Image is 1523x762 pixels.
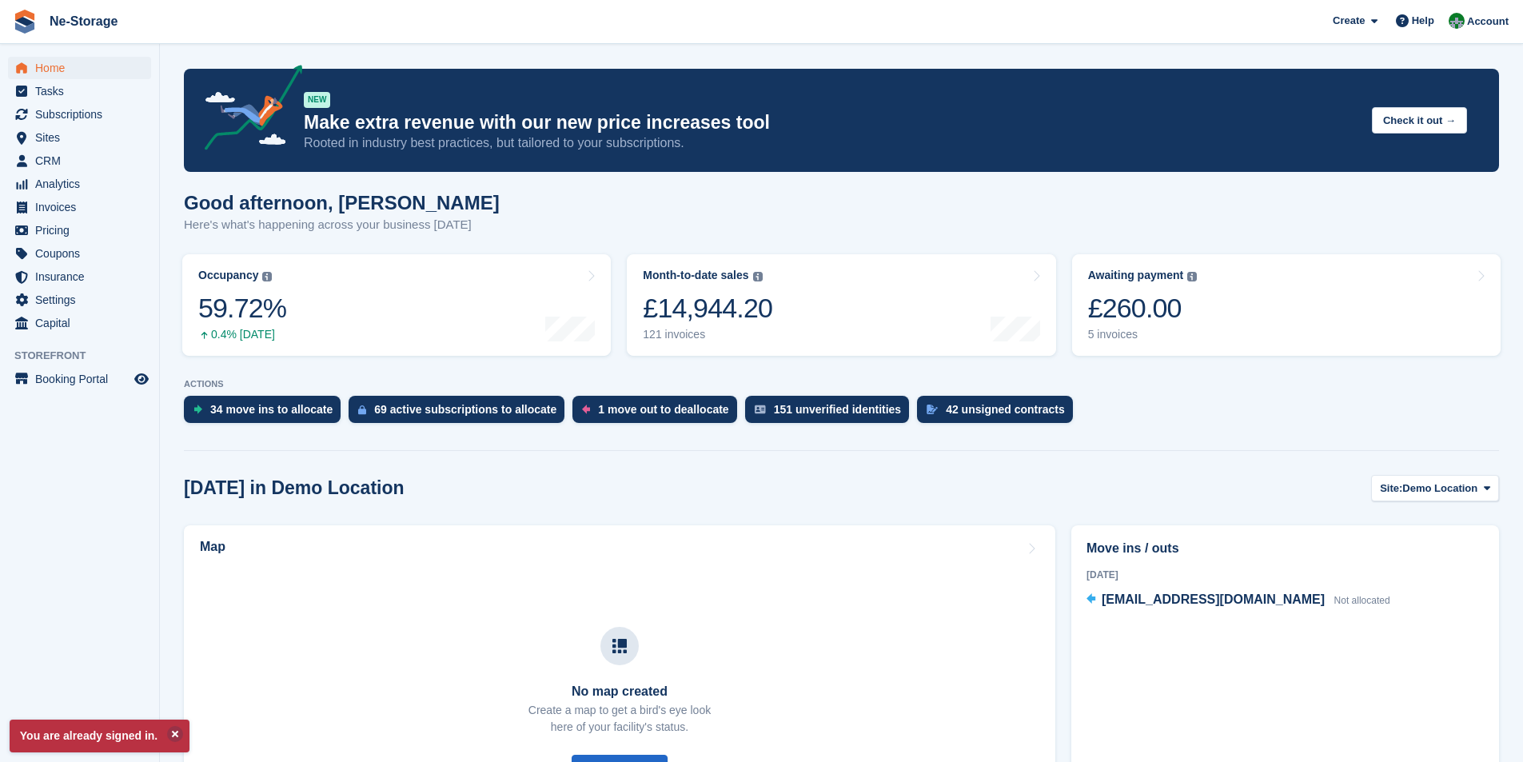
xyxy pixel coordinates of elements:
span: Insurance [35,265,131,288]
button: Site: Demo Location [1371,475,1499,501]
span: Not allocated [1334,595,1390,606]
h2: Map [200,540,225,554]
img: move_outs_to_deallocate_icon-f764333ba52eb49d3ac5e1228854f67142a1ed5810a6f6cc68b1a99e826820c5.svg [582,405,590,414]
p: You are already signed in. [10,720,189,752]
div: Month-to-date sales [643,269,748,282]
a: 34 move ins to allocate [184,396,349,431]
a: menu [8,242,151,265]
img: icon-info-grey-7440780725fd019a000dd9b08b2336e03edf1995a4989e88bcd33f0948082b44.svg [753,272,763,281]
span: CRM [35,150,131,172]
div: Occupancy [198,269,258,282]
button: Check it out → [1372,107,1467,134]
img: verify_identity-adf6edd0f0f0b5bbfe63781bf79b02c33cf7c696d77639b501bdc392416b5a36.svg [755,405,766,414]
img: move_ins_to_allocate_icon-fdf77a2bb77ea45bf5b3d319d69a93e2d87916cf1d5bf7949dd705db3b84f3ca.svg [193,405,202,414]
img: stora-icon-8386f47178a22dfd0bd8f6a31ec36ba5ce8667c1dd55bd0f319d3a0aa187defe.svg [13,10,37,34]
img: contract_signature_icon-13c848040528278c33f63329250d36e43548de30e8caae1d1a13099fd9432cc5.svg [927,405,938,414]
span: [EMAIL_ADDRESS][DOMAIN_NAME] [1102,592,1325,606]
a: 151 unverified identities [745,396,918,431]
a: Ne-Storage [43,8,124,34]
span: Demo Location [1402,481,1477,497]
h1: Good afternoon, [PERSON_NAME] [184,192,500,213]
div: 121 invoices [643,328,772,341]
div: £260.00 [1088,292,1198,325]
a: [EMAIL_ADDRESS][DOMAIN_NAME] Not allocated [1086,590,1390,611]
div: 0.4% [DATE] [198,328,286,341]
img: price-adjustments-announcement-icon-8257ccfd72463d97f412b2fc003d46551f7dbcb40ab6d574587a9cd5c0d94... [191,65,303,156]
img: icon-info-grey-7440780725fd019a000dd9b08b2336e03edf1995a4989e88bcd33f0948082b44.svg [262,272,272,281]
a: Month-to-date sales £14,944.20 121 invoices [627,254,1055,356]
h3: No map created [528,684,711,699]
span: Help [1412,13,1434,29]
span: Create [1333,13,1365,29]
a: menu [8,150,151,172]
div: 69 active subscriptions to allocate [374,403,556,416]
a: Awaiting payment £260.00 5 invoices [1072,254,1501,356]
span: Booking Portal [35,368,131,390]
p: Here's what's happening across your business [DATE] [184,216,500,234]
span: Home [35,57,131,79]
a: menu [8,196,151,218]
div: £14,944.20 [643,292,772,325]
span: Account [1467,14,1509,30]
h2: [DATE] in Demo Location [184,477,405,499]
div: 1 move out to deallocate [598,403,728,416]
div: 151 unverified identities [774,403,902,416]
span: Settings [35,289,131,311]
a: menu [8,289,151,311]
a: menu [8,219,151,241]
a: menu [8,368,151,390]
span: Analytics [35,173,131,195]
a: menu [8,265,151,288]
span: Storefront [14,348,159,364]
div: NEW [304,92,330,108]
h2: Move ins / outs [1086,539,1484,558]
span: Pricing [35,219,131,241]
a: Occupancy 59.72% 0.4% [DATE] [182,254,611,356]
img: Charlotte Nesbitt [1449,13,1465,29]
div: 42 unsigned contracts [946,403,1065,416]
div: Awaiting payment [1088,269,1184,282]
img: map-icn-33ee37083ee616e46c38cad1a60f524a97daa1e2b2c8c0bc3eb3415660979fc1.svg [612,639,627,653]
div: 59.72% [198,292,286,325]
p: Make extra revenue with our new price increases tool [304,111,1359,134]
a: menu [8,80,151,102]
a: menu [8,312,151,334]
a: menu [8,57,151,79]
img: icon-info-grey-7440780725fd019a000dd9b08b2336e03edf1995a4989e88bcd33f0948082b44.svg [1187,272,1197,281]
span: Subscriptions [35,103,131,126]
span: Site: [1380,481,1402,497]
a: 1 move out to deallocate [572,396,744,431]
p: ACTIONS [184,379,1499,389]
div: 34 move ins to allocate [210,403,333,416]
a: Preview store [132,369,151,389]
a: menu [8,103,151,126]
a: 69 active subscriptions to allocate [349,396,572,431]
a: 42 unsigned contracts [917,396,1081,431]
img: active_subscription_to_allocate_icon-d502201f5373d7db506a760aba3b589e785aa758c864c3986d89f69b8ff3... [358,405,366,415]
span: Tasks [35,80,131,102]
a: menu [8,126,151,149]
span: Sites [35,126,131,149]
p: Rooted in industry best practices, but tailored to your subscriptions. [304,134,1359,152]
a: menu [8,173,151,195]
span: Capital [35,312,131,334]
span: Invoices [35,196,131,218]
p: Create a map to get a bird's eye look here of your facility's status. [528,702,711,736]
div: 5 invoices [1088,328,1198,341]
span: Coupons [35,242,131,265]
div: [DATE] [1086,568,1484,582]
